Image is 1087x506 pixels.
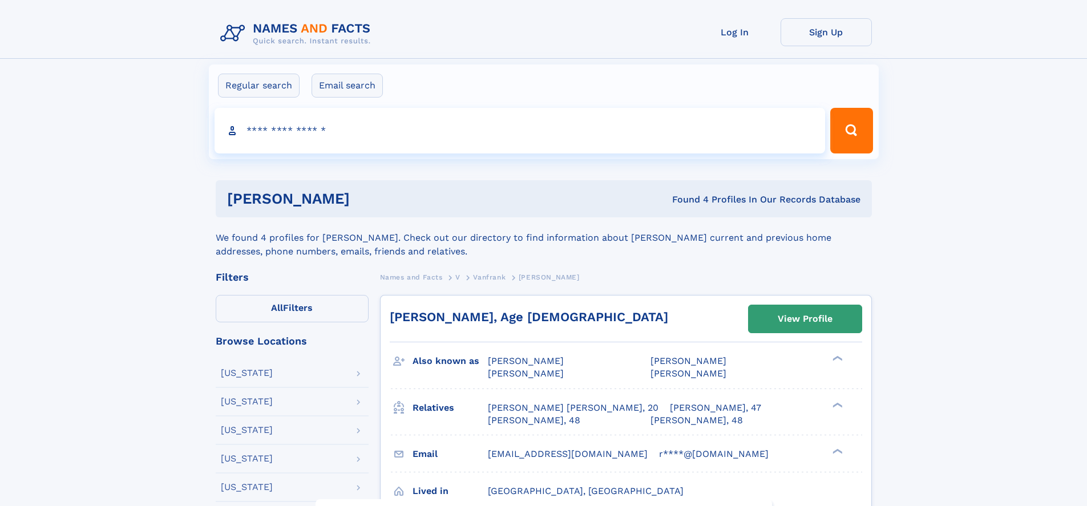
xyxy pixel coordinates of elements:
[221,397,273,406] div: [US_STATE]
[216,272,369,282] div: Filters
[519,273,580,281] span: [PERSON_NAME]
[781,18,872,46] a: Sign Up
[216,217,872,258] div: We found 4 profiles for [PERSON_NAME]. Check out our directory to find information about [PERSON_...
[312,74,383,98] label: Email search
[390,310,668,324] a: [PERSON_NAME], Age [DEMOGRAPHIC_DATA]
[221,454,273,463] div: [US_STATE]
[413,398,488,418] h3: Relatives
[473,273,506,281] span: Vanfrank
[670,402,761,414] a: [PERSON_NAME], 47
[511,193,860,206] div: Found 4 Profiles In Our Records Database
[216,295,369,322] label: Filters
[216,336,369,346] div: Browse Locations
[221,369,273,378] div: [US_STATE]
[221,483,273,492] div: [US_STATE]
[227,192,511,206] h1: [PERSON_NAME]
[650,414,743,427] a: [PERSON_NAME], 48
[488,414,580,427] a: [PERSON_NAME], 48
[650,355,726,366] span: [PERSON_NAME]
[455,273,460,281] span: V
[221,426,273,435] div: [US_STATE]
[380,270,443,284] a: Names and Facts
[413,481,488,501] h3: Lived in
[830,401,843,408] div: ❯
[488,402,658,414] a: [PERSON_NAME] [PERSON_NAME], 20
[455,270,460,284] a: V
[473,270,506,284] a: Vanfrank
[271,302,283,313] span: All
[689,18,781,46] a: Log In
[778,306,833,332] div: View Profile
[488,448,648,459] span: [EMAIL_ADDRESS][DOMAIN_NAME]
[488,368,564,379] span: [PERSON_NAME]
[830,447,843,455] div: ❯
[650,368,726,379] span: [PERSON_NAME]
[830,108,872,153] button: Search Button
[488,485,684,496] span: [GEOGRAPHIC_DATA], [GEOGRAPHIC_DATA]
[413,351,488,371] h3: Also known as
[413,444,488,464] h3: Email
[218,74,300,98] label: Regular search
[216,18,380,49] img: Logo Names and Facts
[488,355,564,366] span: [PERSON_NAME]
[749,305,862,333] a: View Profile
[215,108,826,153] input: search input
[830,355,843,362] div: ❯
